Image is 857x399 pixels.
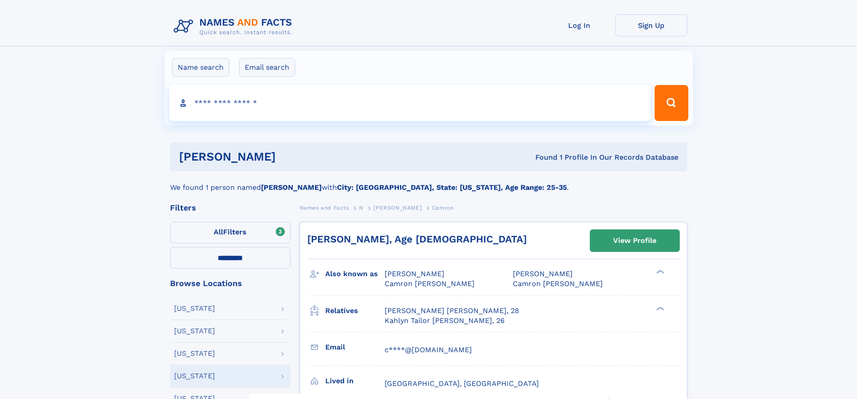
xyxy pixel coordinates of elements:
a: Names and Facts [300,202,349,213]
div: [US_STATE] [174,372,215,380]
a: View Profile [590,230,679,251]
label: Email search [239,58,295,77]
div: [US_STATE] [174,305,215,312]
a: Log In [543,14,615,36]
a: [PERSON_NAME] [373,202,422,213]
span: [GEOGRAPHIC_DATA], [GEOGRAPHIC_DATA] [385,379,539,388]
b: [PERSON_NAME] [261,183,322,192]
div: [US_STATE] [174,327,215,335]
a: Kahlyn Tailor [PERSON_NAME], 26 [385,316,505,326]
span: Camron [432,205,454,211]
a: [PERSON_NAME] [PERSON_NAME], 28 [385,306,519,316]
b: City: [GEOGRAPHIC_DATA], State: [US_STATE], Age Range: 25-35 [337,183,567,192]
img: Logo Names and Facts [170,14,300,39]
div: [US_STATE] [174,350,215,357]
label: Name search [172,58,229,77]
div: Browse Locations [170,279,291,287]
a: [PERSON_NAME], Age [DEMOGRAPHIC_DATA] [307,233,527,245]
div: View Profile [613,230,656,251]
h3: Lived in [325,373,385,389]
span: Camron [PERSON_NAME] [385,279,475,288]
span: All [214,228,223,236]
div: We found 1 person named with . [170,171,687,193]
div: Filters [170,204,291,212]
h3: Email [325,340,385,355]
span: [PERSON_NAME] [513,269,573,278]
div: Found 1 Profile In Our Records Database [405,152,678,162]
button: Search Button [655,85,688,121]
div: ❯ [654,269,665,275]
h1: [PERSON_NAME] [179,151,406,162]
span: [PERSON_NAME] [385,269,444,278]
input: search input [169,85,651,121]
label: Filters [170,222,291,243]
span: Camron [PERSON_NAME] [513,279,603,288]
span: N [359,205,363,211]
h3: Relatives [325,303,385,318]
a: Sign Up [615,14,687,36]
div: ❯ [654,305,665,311]
span: [PERSON_NAME] [373,205,422,211]
a: N [359,202,363,213]
h3: Also known as [325,266,385,282]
